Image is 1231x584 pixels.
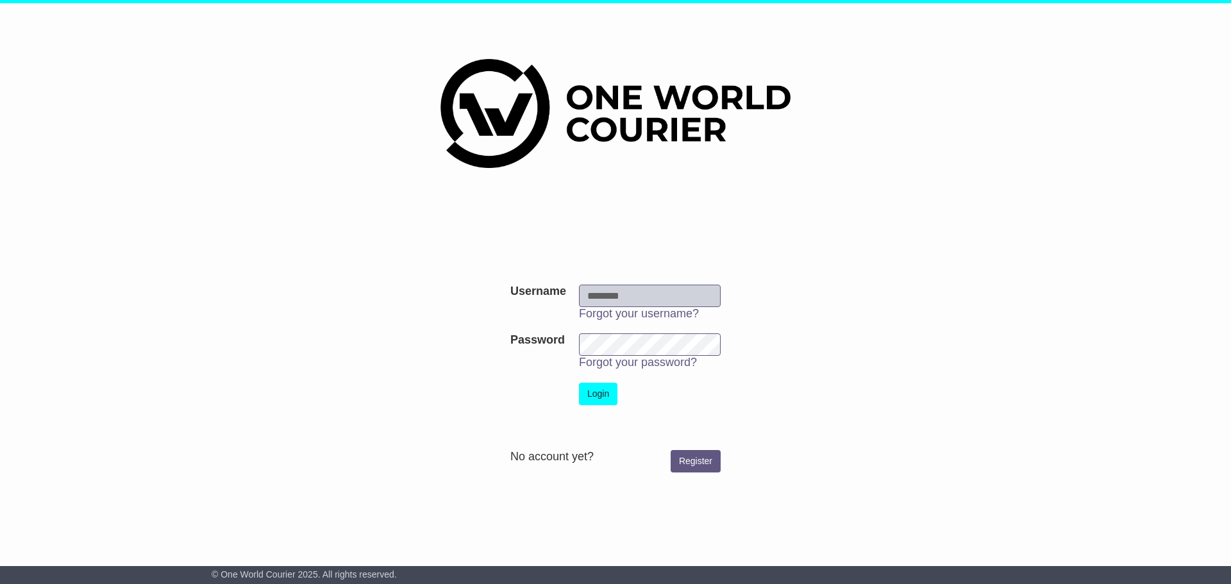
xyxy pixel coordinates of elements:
[671,450,721,472] a: Register
[510,333,565,347] label: Password
[579,356,697,369] a: Forgot your password?
[510,285,566,299] label: Username
[510,450,721,464] div: No account yet?
[212,569,397,580] span: © One World Courier 2025. All rights reserved.
[579,307,699,320] a: Forgot your username?
[579,383,617,405] button: Login
[440,59,791,168] img: One World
